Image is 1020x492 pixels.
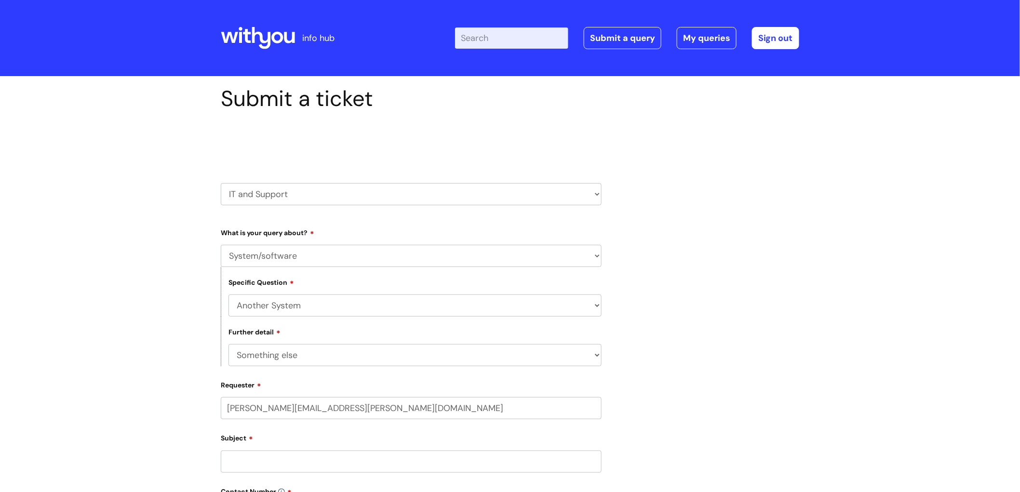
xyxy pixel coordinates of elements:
label: Requester [221,378,602,389]
div: | - [455,27,799,49]
input: Email [221,397,602,419]
input: Search [455,27,568,49]
a: Sign out [752,27,799,49]
h2: Select issue type [221,134,602,152]
label: Specific Question [228,277,294,287]
h1: Submit a ticket [221,86,602,112]
a: Submit a query [584,27,661,49]
label: Further detail [228,327,281,336]
a: My queries [677,27,737,49]
p: info hub [302,30,335,46]
label: What is your query about? [221,226,602,237]
label: Subject [221,431,602,442]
